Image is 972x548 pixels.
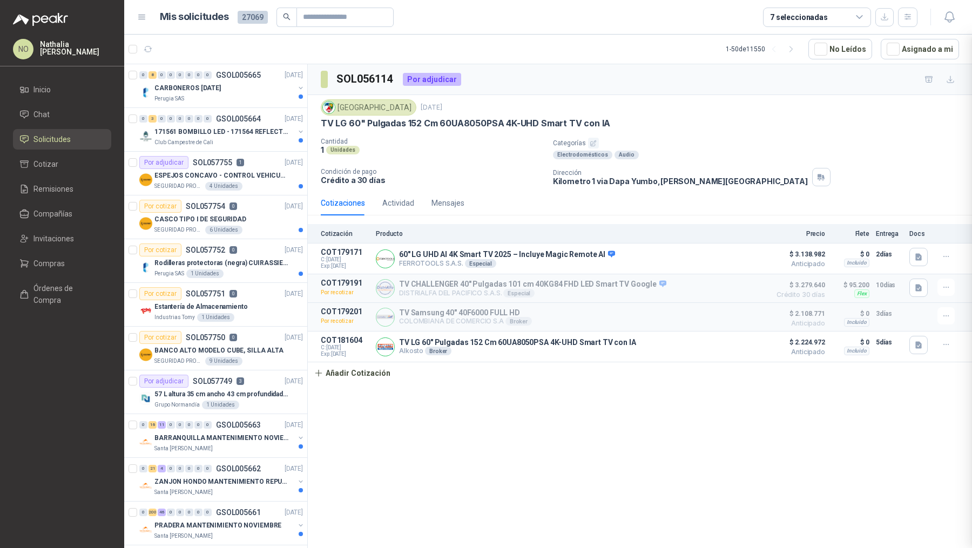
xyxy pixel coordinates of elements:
span: Remisiones [33,183,73,195]
a: Órdenes de Compra [13,278,111,310]
a: Cotizar [13,154,111,174]
span: Solicitudes [33,133,71,145]
span: Inicio [33,84,51,96]
h1: Mis solicitudes [160,9,229,25]
span: search [283,13,291,21]
div: NO [13,39,33,59]
span: Compañías [33,208,72,220]
span: Cotizar [33,158,58,170]
div: 7 seleccionadas [770,11,828,23]
a: Remisiones [13,179,111,199]
span: Compras [33,258,65,269]
a: Compras [13,253,111,274]
a: Solicitudes [13,129,111,150]
a: Invitaciones [13,228,111,249]
a: Chat [13,104,111,125]
a: Inicio [13,79,111,100]
a: Compañías [13,204,111,224]
span: Invitaciones [33,233,74,245]
img: Logo peakr [13,13,68,26]
span: Órdenes de Compra [33,282,101,306]
span: 27069 [238,11,268,24]
span: Chat [33,109,50,120]
p: Nathalia [PERSON_NAME] [40,40,111,56]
